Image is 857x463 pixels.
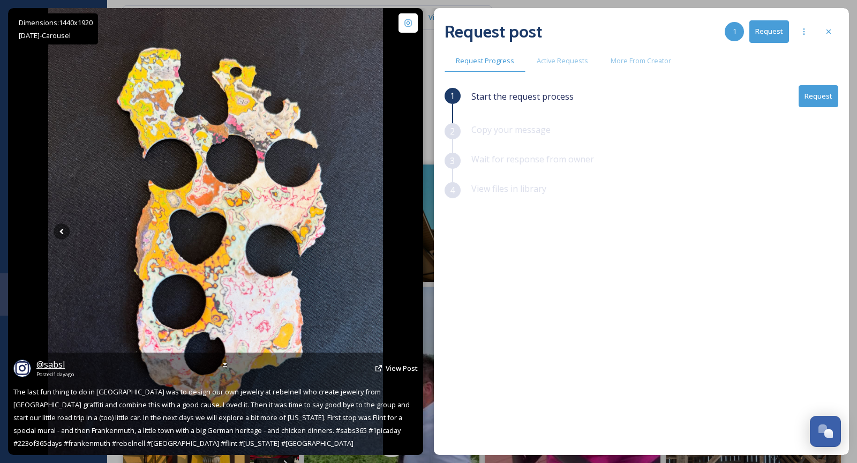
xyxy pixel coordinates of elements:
[471,153,594,165] span: Wait for response from owner
[19,18,93,27] span: Dimensions: 1440 x 1920
[537,56,588,66] span: Active Requests
[611,56,671,66] span: More From Creator
[471,183,546,195] span: View files in library
[48,8,384,455] img: The last fun thing to do in Detroit was to design our own jewelry at rebelnell who create jewelry...
[450,89,455,102] span: 1
[19,31,71,40] span: [DATE] - Carousel
[810,416,841,447] button: Open Chat
[456,56,514,66] span: Request Progress
[799,85,838,107] button: Request
[13,387,411,448] span: The last fun thing to do in [GEOGRAPHIC_DATA] was to design our own jewelry at rebelnell who crea...
[471,124,551,136] span: Copy your message
[36,358,74,371] a: @sabsl
[450,184,455,197] span: 4
[471,90,574,103] span: Start the request process
[36,371,74,378] span: Posted 1 day ago
[749,20,789,42] button: Request
[36,359,65,370] span: @ sabsl
[733,26,736,36] span: 1
[386,363,418,373] span: View Post
[445,19,542,44] h2: Request post
[450,154,455,167] span: 3
[386,363,418,374] a: View Post
[450,125,455,138] span: 2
